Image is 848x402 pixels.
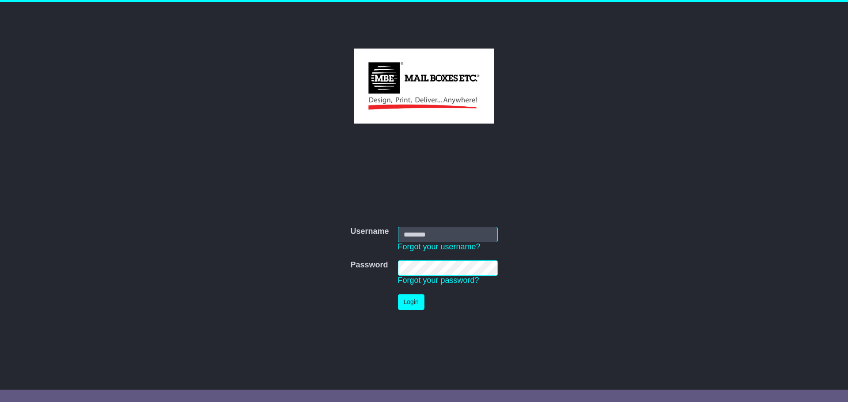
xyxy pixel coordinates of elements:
[398,242,481,251] a: Forgot your username?
[398,294,424,310] button: Login
[354,49,493,124] img: MBE Australia
[398,276,479,285] a: Forgot your password?
[350,260,388,270] label: Password
[350,227,389,237] label: Username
